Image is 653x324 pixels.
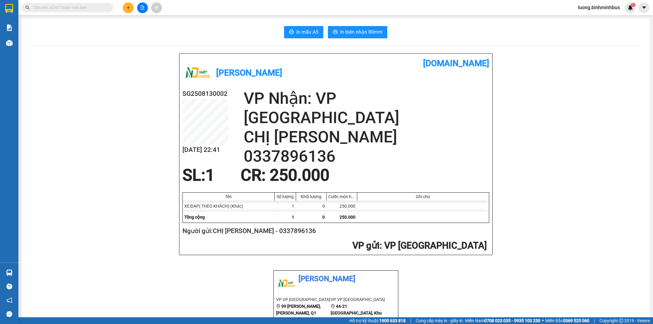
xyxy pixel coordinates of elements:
[484,318,540,323] strong: 0708 023 035 - 0935 103 250
[296,201,327,212] div: 0
[340,28,382,36] span: In biên nhận 80mm
[276,273,396,285] li: [PERSON_NAME]
[379,318,406,323] strong: 1900 633 818
[6,40,13,46] img: warehouse-icon
[6,269,13,276] img: warehouse-icon
[276,273,298,295] img: logo.jpg
[410,317,411,324] span: |
[205,166,215,185] span: 1
[292,215,294,220] span: 1
[184,194,273,199] div: Tên
[632,3,634,7] span: 1
[333,29,338,35] span: printer
[34,4,106,11] input: Tìm tên, số ĐT hoặc mã đơn
[545,317,589,324] span: Miền Bắc
[6,311,12,317] span: message
[573,4,625,11] span: luong.binhminhbus
[275,201,296,212] div: 1
[137,2,148,13] button: file-add
[182,166,205,185] span: SL:
[416,317,463,324] span: Cung cấp máy in - giấy in:
[151,2,162,13] button: aim
[328,26,387,38] button: printerIn biên nhận 80mm
[276,304,280,308] span: environment
[639,2,649,13] button: caret-down
[359,194,487,199] div: Ghi chú
[276,296,331,303] li: VP VP [GEOGRAPHIC_DATA]
[619,318,623,323] span: copyright
[296,28,318,36] span: In mẫu A5
[183,201,275,212] div: XE ĐẠP( THEO KHÁCH) (Khác)
[594,317,595,324] span: |
[276,194,294,199] div: Số lượng
[331,304,335,308] span: environment
[628,5,633,10] img: icon-new-feature
[25,6,30,10] span: search
[289,29,294,35] span: printer
[349,317,406,324] span: Hỗ trợ kỹ thuật:
[327,201,357,212] div: 250.000
[154,6,159,10] span: aim
[6,284,12,289] span: question-circle
[465,317,540,324] span: Miền Nam
[563,318,589,323] strong: 0369 525 060
[123,2,133,13] button: plus
[631,3,635,7] sup: 1
[5,4,13,13] img: logo-vxr
[126,6,130,10] span: plus
[6,24,13,31] img: solution-icon
[244,147,489,166] h2: 0337896136
[244,127,489,147] h2: CHỊ [PERSON_NAME]
[328,194,355,199] div: Cước món hàng
[331,296,385,303] li: VP VP [GEOGRAPHIC_DATA]
[322,215,325,220] span: 0
[182,226,487,236] h2: Người gửi: CHỊ [PERSON_NAME] - 0337896136
[241,166,329,185] span: CR : 250.000
[423,58,489,68] b: [DOMAIN_NAME]
[340,215,355,220] span: 250.000
[182,89,228,99] h2: SG2508130002
[182,58,213,89] img: logo.jpg
[182,239,487,252] h2: : VP [GEOGRAPHIC_DATA]
[6,297,12,303] span: notification
[182,145,228,155] h2: [DATE] 22:41
[140,6,144,10] span: file-add
[641,5,647,10] span: caret-down
[276,304,321,315] b: 99 [PERSON_NAME], [PERSON_NAME], Q1
[244,89,489,127] h2: VP Nhận: VP [GEOGRAPHIC_DATA]
[298,194,325,199] div: Khối lượng
[284,26,323,38] button: printerIn mẫu A5
[216,68,282,78] b: [PERSON_NAME]
[542,319,544,322] span: ⚪️
[352,240,380,251] span: VP gửi
[184,215,205,220] span: Tổng cộng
